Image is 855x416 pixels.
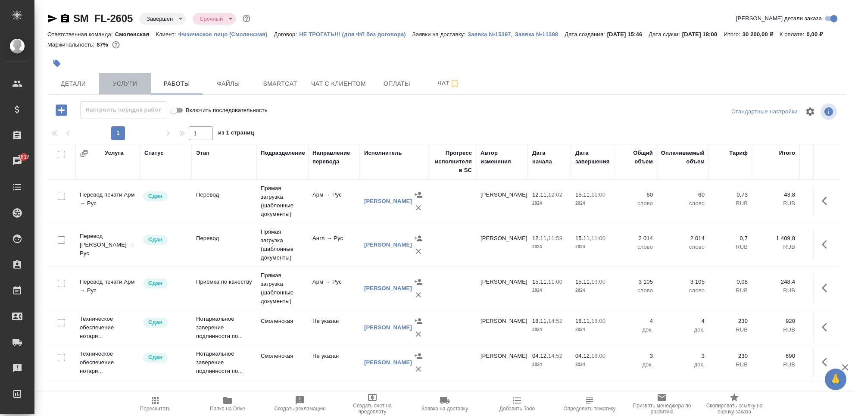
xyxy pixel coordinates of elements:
[532,199,567,208] p: 2024
[364,285,412,291] a: [PERSON_NAME]
[311,78,366,89] span: Чат с клиентом
[256,313,308,343] td: Смоленская
[756,352,795,360] p: 690
[713,360,748,369] p: RUB
[412,363,425,375] button: Удалить
[548,353,562,359] p: 14:52
[142,352,187,363] div: Менеджер проверил работу исполнителя, передает ее на следующий этап
[548,318,562,324] p: 14:52
[476,313,528,343] td: [PERSON_NAME]
[618,149,653,166] div: Общий объем
[662,278,705,286] p: 3 105
[449,78,460,89] svg: Подписаться
[631,403,693,415] span: Призвать менеджера по развитию
[148,353,162,362] p: Сдан
[75,186,140,216] td: Перевод печати Арм → Рус
[196,278,252,286] p: Приёмка по качеству
[60,13,70,24] button: Скопировать ссылку
[299,31,412,38] p: НЕ ТРОГАТЬ!!! (для ФЛ без договора)
[511,31,515,38] p: ,
[703,403,765,415] span: Скопировать ссылку на оценку заказа
[341,403,403,415] span: Создать счет на предоплату
[196,350,252,375] p: Нотариальное заверение подлинности по...
[618,199,653,208] p: слово
[50,101,73,119] button: Добавить работу
[532,278,548,285] p: 15.11,
[591,235,605,241] p: 11:00
[662,243,705,251] p: слово
[364,324,412,331] a: [PERSON_NAME]
[178,30,274,38] a: Физическое лицо (Смоленская)
[140,13,186,25] div: Завершен
[515,30,565,39] button: Заявка №11398
[412,315,425,328] button: Назначить
[308,313,360,343] td: Не указан
[364,241,412,248] a: [PERSON_NAME]
[532,353,548,359] p: 04.12,
[412,350,425,363] button: Назначить
[729,149,748,157] div: Тариф
[336,392,409,416] button: Создать счет на предоплату
[476,230,528,260] td: [PERSON_NAME]
[412,31,468,38] p: Заявки на доставку:
[713,286,748,295] p: RUB
[626,392,698,416] button: Призвать менеджера по развитию
[575,149,610,166] div: Дата завершения
[412,288,425,301] button: Удалить
[104,78,146,89] span: Услуги
[241,13,252,24] button: Доп статусы указывают на важность/срочность заказа
[713,199,748,208] p: RUB
[779,149,795,157] div: Итого
[412,232,425,245] button: Назначить
[618,352,653,360] p: 3
[575,286,610,295] p: 2024
[756,325,795,334] p: RUB
[817,317,837,338] button: Здесь прячутся важные кнопки
[713,191,748,199] p: 0,73
[662,234,705,243] p: 2 014
[364,198,412,204] a: [PERSON_NAME]
[261,149,305,157] div: Подразделение
[197,15,225,22] button: Срочный
[591,278,605,285] p: 13:00
[481,149,524,166] div: Автор изменения
[756,199,795,208] p: RUB
[661,149,705,166] div: Оплачиваемый объем
[548,278,562,285] p: 11:00
[532,360,567,369] p: 2024
[364,359,412,366] a: [PERSON_NAME]
[256,347,308,378] td: Смоленская
[2,150,32,172] a: 1617
[662,199,705,208] p: слово
[713,234,748,243] p: 0,7
[256,180,308,223] td: Прямая загрузка (шаблонные документы)
[97,41,110,48] p: 87%
[575,353,591,359] p: 04.12,
[575,278,591,285] p: 15.11,
[575,199,610,208] p: 2024
[80,149,88,158] button: Сгруппировать
[532,149,567,166] div: Дата начала
[53,78,94,89] span: Детали
[476,273,528,303] td: [PERSON_NAME]
[817,278,837,298] button: Здесь прячутся важные кнопки
[412,201,425,214] button: Удалить
[142,317,187,328] div: Менеджер проверил работу исполнителя, передает ее на следующий этап
[821,103,839,120] span: Посмотреть информацию
[756,360,795,369] p: RUB
[73,13,133,24] a: SM_FL-2605
[259,78,301,89] span: Smartcat
[713,243,748,251] p: RUB
[575,325,610,334] p: 2024
[308,273,360,303] td: Арм → Рус
[156,31,178,38] p: Клиент:
[308,186,360,216] td: Арм → Рус
[618,278,653,286] p: 3 105
[468,30,511,39] button: Заявка №15397
[178,31,274,38] p: Физическое лицо (Смоленская)
[364,149,402,157] div: Исполнитель
[591,318,605,324] p: 18:00
[817,234,837,255] button: Здесь прячутся важные кнопки
[142,278,187,289] div: Менеджер проверил работу исполнителя, передает ее на следующий этап
[532,191,548,198] p: 12.11,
